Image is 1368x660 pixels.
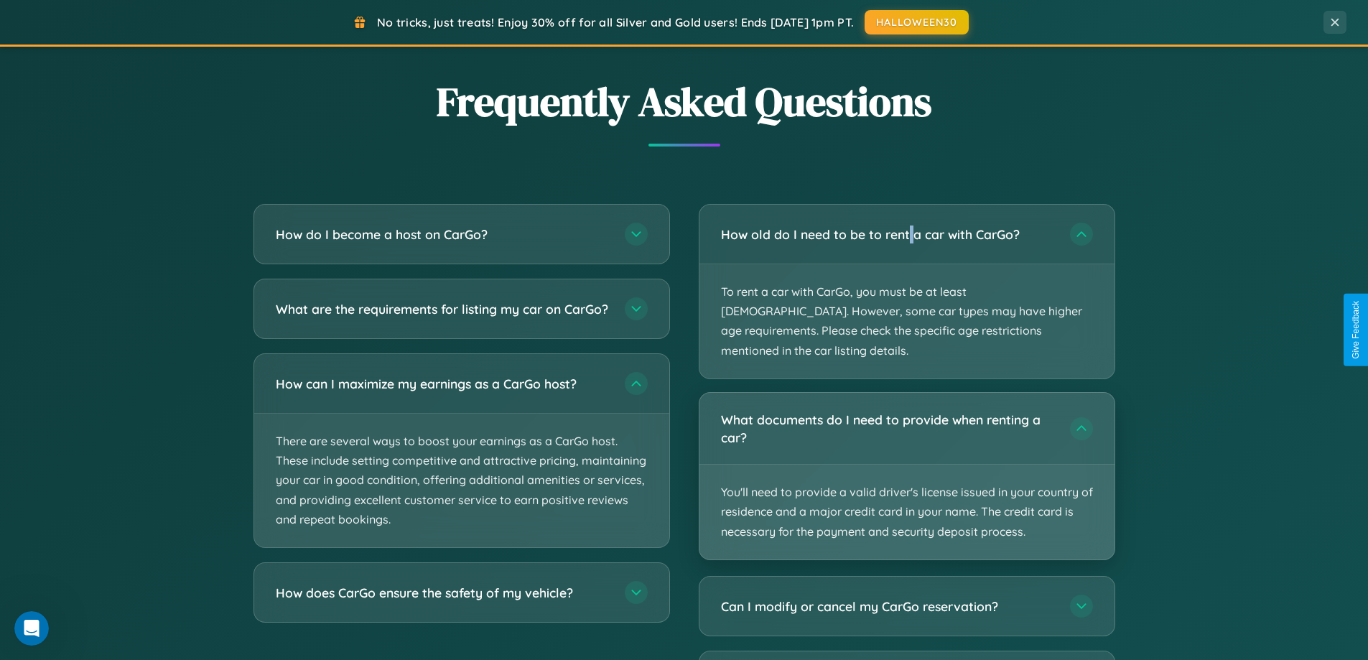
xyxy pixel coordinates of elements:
h3: How can I maximize my earnings as a CarGo host? [276,375,610,393]
button: HALLOWEEN30 [865,10,969,34]
h2: Frequently Asked Questions [253,74,1115,129]
h3: How does CarGo ensure the safety of my vehicle? [276,584,610,602]
h3: Can I modify or cancel my CarGo reservation? [721,597,1056,615]
iframe: Intercom live chat [14,611,49,646]
p: To rent a car with CarGo, you must be at least [DEMOGRAPHIC_DATA]. However, some car types may ha... [699,264,1115,378]
span: No tricks, just treats! Enjoy 30% off for all Silver and Gold users! Ends [DATE] 1pm PT. [377,15,854,29]
h3: How old do I need to be to rent a car with CarGo? [721,226,1056,243]
h3: What are the requirements for listing my car on CarGo? [276,300,610,318]
p: There are several ways to boost your earnings as a CarGo host. These include setting competitive ... [254,414,669,547]
h3: How do I become a host on CarGo? [276,226,610,243]
div: Give Feedback [1351,301,1361,359]
h3: What documents do I need to provide when renting a car? [721,411,1056,446]
p: You'll need to provide a valid driver's license issued in your country of residence and a major c... [699,465,1115,559]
